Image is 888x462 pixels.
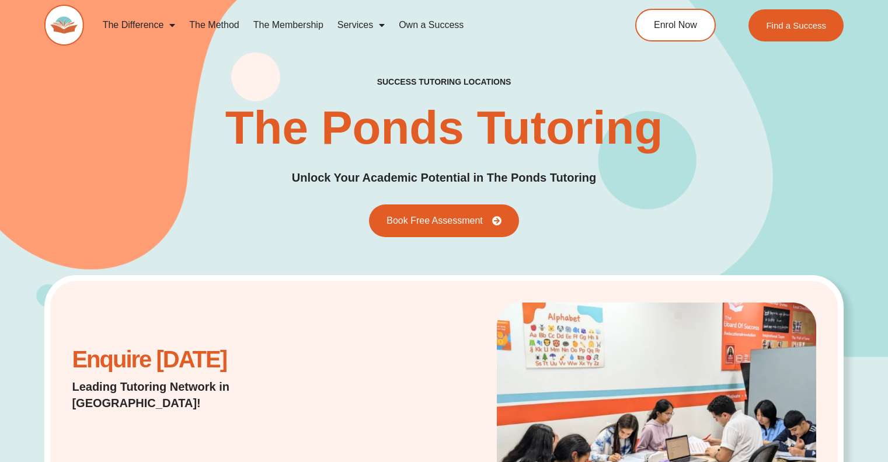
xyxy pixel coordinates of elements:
a: The Method [182,12,246,39]
p: Unlock Your Academic Potential in The Ponds Tutoring [292,169,597,187]
h2: Enquire [DATE] [72,352,339,367]
span: Book Free Assessment [386,216,483,225]
p: Leading Tutoring Network in [GEOGRAPHIC_DATA]! [72,378,339,411]
span: Find a Success [766,21,826,30]
a: The Membership [246,12,330,39]
h2: success tutoring locations [377,77,511,87]
h2: The Ponds Tutoring [225,105,663,151]
a: Own a Success [392,12,471,39]
a: The Difference [96,12,183,39]
a: Book Free Assessment [369,204,519,237]
a: Find a Success [748,9,844,41]
span: Enrol Now [654,20,697,30]
nav: Menu [96,12,590,39]
a: Enrol Now [635,9,716,41]
a: Services [330,12,392,39]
